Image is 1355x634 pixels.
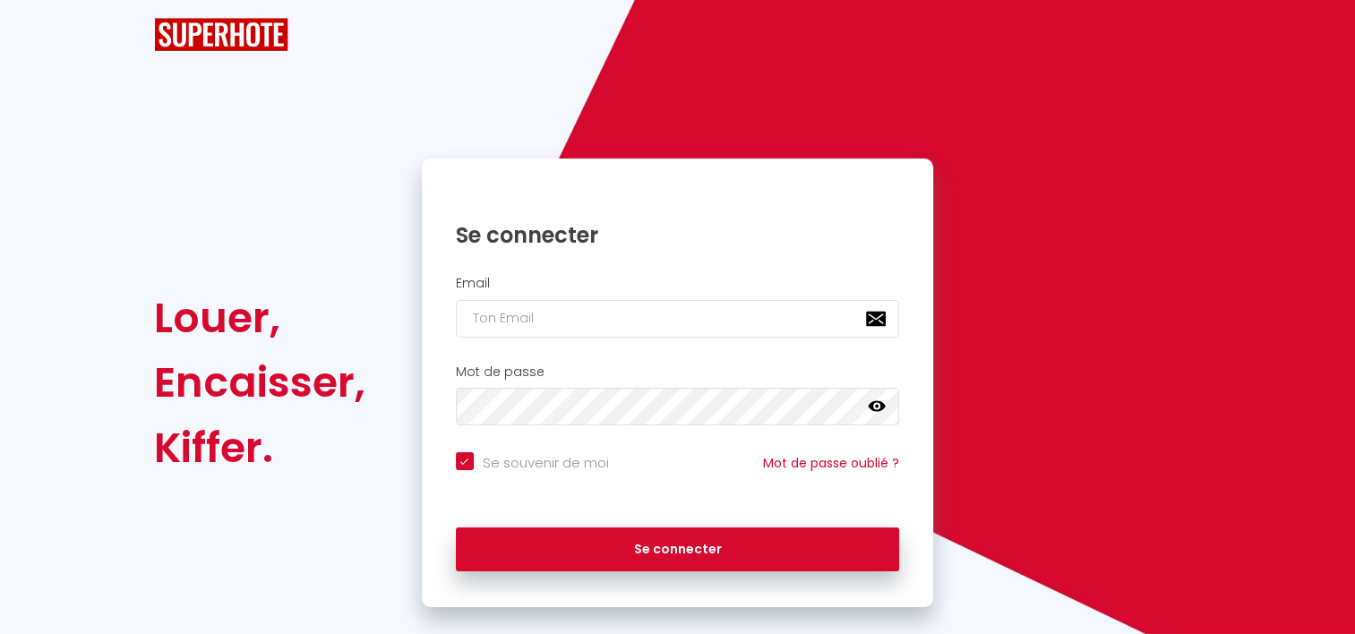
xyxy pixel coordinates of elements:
div: Kiffer. [154,416,365,480]
button: Se connecter [456,527,900,572]
img: SuperHote logo [154,18,288,51]
h2: Mot de passe [456,364,900,380]
h2: Email [456,276,900,291]
h1: Se connecter [456,221,900,249]
div: Louer, [154,286,365,350]
input: Ton Email [456,300,900,338]
a: Mot de passe oublié ? [763,454,899,472]
div: Encaisser, [154,350,365,415]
